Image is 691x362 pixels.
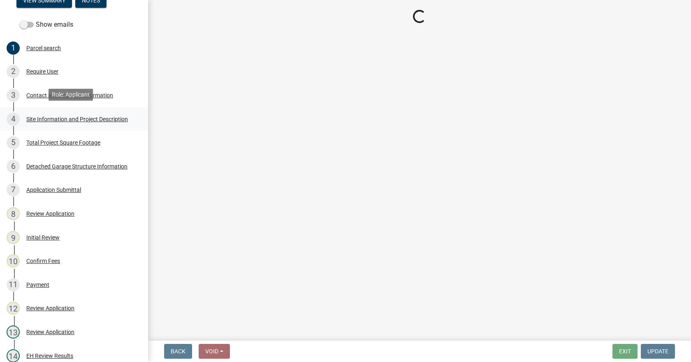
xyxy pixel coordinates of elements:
[612,344,638,359] button: Exit
[199,344,230,359] button: Void
[7,113,20,126] div: 4
[26,235,60,240] div: Initial Review
[7,89,20,102] div: 3
[7,65,20,78] div: 2
[171,348,186,355] span: Back
[7,183,20,196] div: 7
[26,282,49,288] div: Payment
[26,329,74,335] div: Review Application
[7,325,20,339] div: 13
[26,187,81,193] div: Application Submittal
[7,136,20,149] div: 5
[7,42,20,55] div: 1
[26,116,128,122] div: Site Information and Project Description
[641,344,675,359] button: Update
[26,140,100,145] div: Total Project Square Footage
[7,254,20,267] div: 10
[7,231,20,244] div: 9
[26,353,73,359] div: EH Review Results
[26,164,128,169] div: Detached Garage Structure Information
[20,20,73,30] label: Show emails
[26,258,60,264] div: Confirm Fees
[26,69,58,74] div: Require User
[26,305,74,311] div: Review Application
[26,45,61,51] div: Parcel search
[7,207,20,220] div: 8
[49,89,93,101] div: Role: Applicant
[26,211,74,217] div: Review Application
[7,302,20,315] div: 12
[7,160,20,173] div: 6
[205,348,218,355] span: Void
[164,344,192,359] button: Back
[647,348,668,355] span: Update
[26,92,113,98] div: Contact and Property Information
[7,278,20,291] div: 11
